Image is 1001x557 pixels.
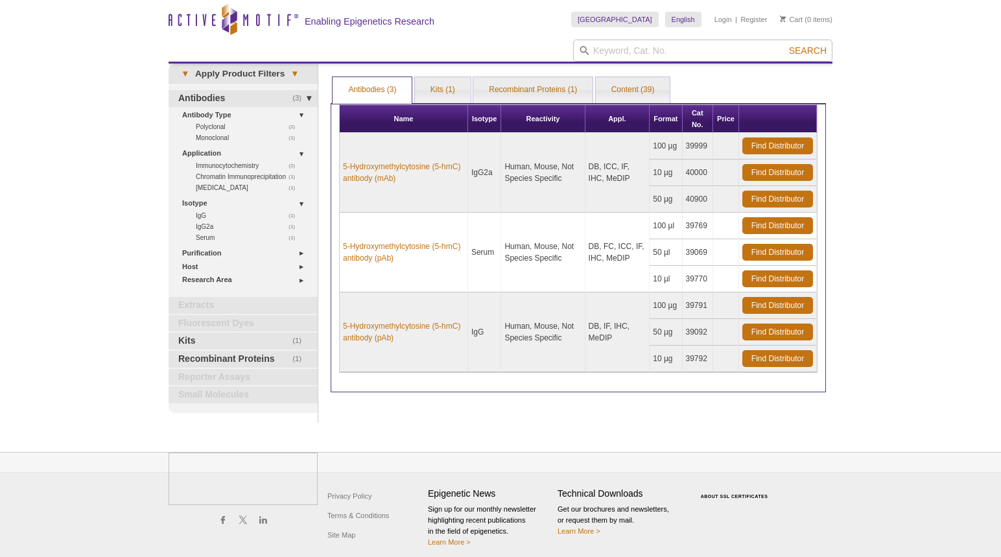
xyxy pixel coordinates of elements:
td: 40000 [683,160,714,186]
a: ABOUT SSL CERTIFICATES [701,494,768,499]
a: Learn More > [428,538,471,546]
a: Find Distributor [742,217,813,234]
a: Find Distributor [742,137,813,154]
span: (3) [292,90,309,107]
a: (1)Serum [196,232,302,243]
td: 100 µg [650,133,682,160]
td: 10 µl [650,266,682,292]
span: (1) [289,182,302,193]
span: (1) [289,171,302,182]
p: Get our brochures and newsletters, or request them by mail. [558,504,681,537]
a: Site Map [324,525,359,545]
th: Appl. [585,105,650,133]
p: Sign up for our monthly newsletter highlighting recent publications in the field of epigenetics. [428,504,551,548]
th: Format [650,105,682,133]
td: Human, Mouse, Not Species Specific [501,292,585,372]
span: (1) [289,232,302,243]
a: (2)Immunocytochemistry [196,160,302,171]
button: Search [785,45,830,56]
a: Find Distributor [742,164,813,181]
td: Human, Mouse, Not Species Specific [501,133,585,213]
span: (1) [292,351,309,368]
a: (2)Polyclonal [196,121,302,132]
img: Active Motif, [169,453,318,505]
a: Reporter Assays [169,369,318,386]
a: (1)Kits [169,333,318,350]
input: Keyword, Cat. No. [573,40,832,62]
a: Register [740,15,767,24]
h4: Technical Downloads [558,488,681,499]
a: 5-Hydroxymethylcytosine (5-hmC) antibody (pAb) [343,241,464,264]
a: Antibodies (3) [333,77,412,103]
td: Serum [468,213,502,292]
a: Learn More > [558,527,600,535]
a: English [665,12,701,27]
a: 5-Hydroxymethylcytosine (5-hmC) antibody (pAb) [343,320,464,344]
a: Fluorescent Dyes [169,315,318,332]
span: ▾ [175,68,195,80]
td: 100 µg [650,292,682,319]
td: 39770 [683,266,714,292]
a: 5-Hydroxymethylcytosine (5-hmC) antibody (mAb) [343,161,464,184]
h2: Enabling Epigenetics Research [305,16,434,27]
td: 39769 [683,213,714,239]
th: Reactivity [501,105,585,133]
a: Terms & Conditions [324,506,392,525]
th: Cat No. [683,105,714,133]
a: Find Distributor [742,244,813,261]
span: (1) [289,210,302,221]
img: Your Cart [780,16,786,22]
li: | [735,12,737,27]
td: 50 µg [650,186,682,213]
td: Human, Mouse, Not Species Specific [501,213,585,292]
a: Antibody Type [182,108,310,122]
td: 10 µg [650,346,682,372]
a: (1)Chromatin Immunoprecipitation [196,171,302,182]
span: (2) [289,121,302,132]
a: Application [182,147,310,160]
th: Name [340,105,468,133]
span: (2) [289,160,302,171]
td: 50 µg [650,319,682,346]
span: Search [789,45,827,56]
a: Research Area [182,273,310,287]
a: Find Distributor [742,350,813,367]
td: DB, FC, ICC, IF, IHC, MeDIP [585,213,650,292]
td: 39999 [683,133,714,160]
td: IgG2a [468,133,502,213]
li: (0 items) [780,12,832,27]
td: 39092 [683,319,714,346]
td: IgG [468,292,502,372]
a: Small Molecules [169,386,318,403]
a: (1)IgG [196,210,302,221]
a: Find Distributor [742,297,813,314]
span: (1) [289,132,302,143]
a: (1)[MEDICAL_DATA] [196,182,302,193]
a: (1)Monoclonal [196,132,302,143]
td: 100 µl [650,213,682,239]
a: ▾Apply Product Filters▾ [169,64,318,84]
td: 10 µg [650,160,682,186]
td: DB, ICC, IF, IHC, MeDIP [585,133,650,213]
td: 39069 [683,239,714,266]
a: Recombinant Proteins (1) [473,77,593,103]
a: (1)IgG2a [196,221,302,232]
td: 39791 [683,292,714,319]
a: Content (39) [596,77,670,103]
a: Isotype [182,196,310,210]
a: (3)Antibodies [169,90,318,107]
a: Purification [182,246,310,260]
a: Login [714,15,732,24]
a: Find Distributor [742,191,813,207]
td: DB, IF, IHC, MeDIP [585,292,650,372]
h4: Epigenetic News [428,488,551,499]
a: Cart [780,15,803,24]
a: Find Distributor [742,324,813,340]
span: (1) [289,221,302,232]
span: ▾ [285,68,305,80]
td: 39792 [683,346,714,372]
th: Price [713,105,739,133]
td: 40900 [683,186,714,213]
th: Isotype [468,105,502,133]
a: (1)Recombinant Proteins [169,351,318,368]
